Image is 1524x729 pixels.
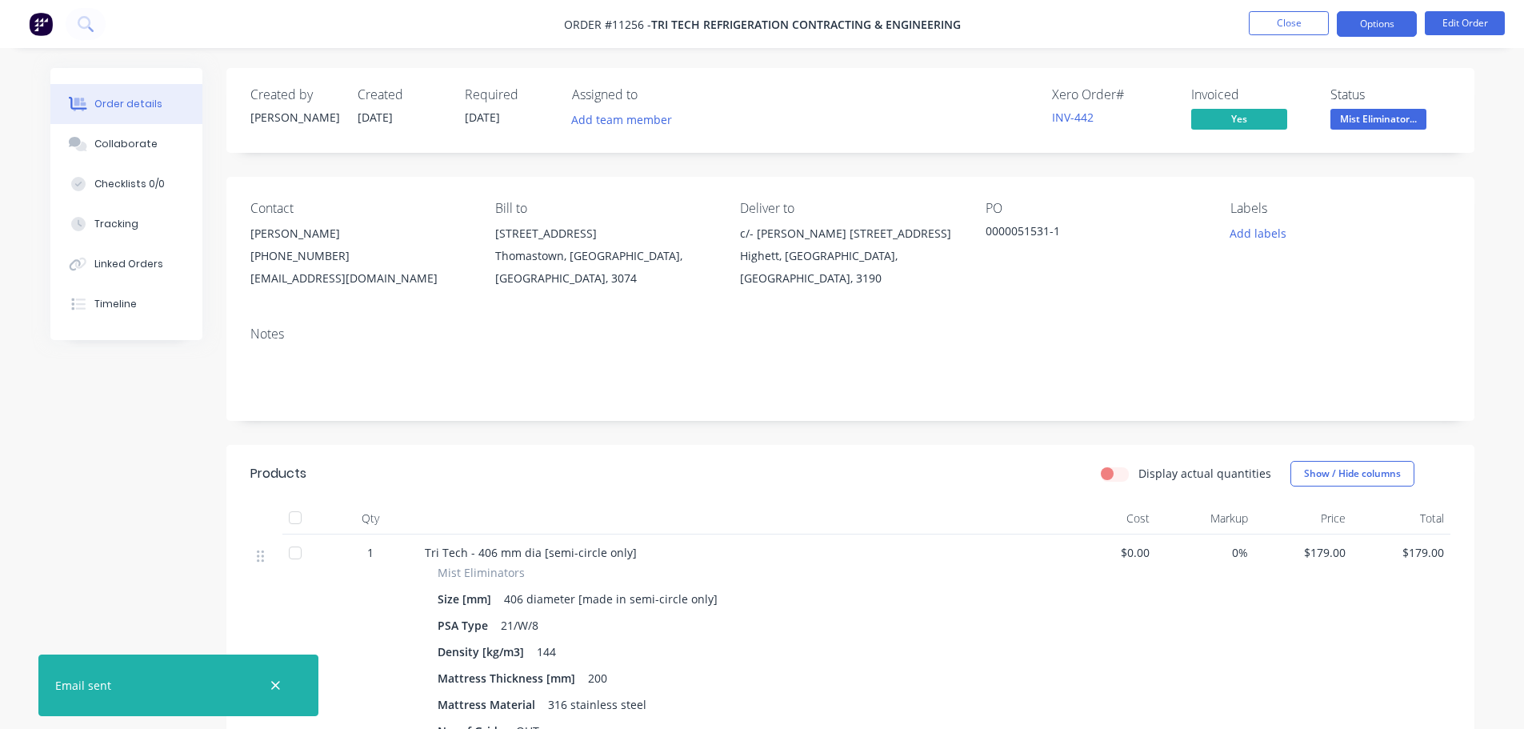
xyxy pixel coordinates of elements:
[495,222,714,245] div: [STREET_ADDRESS]
[367,544,374,561] span: 1
[438,564,525,581] span: Mist Eliminators
[94,257,163,271] div: Linked Orders
[1058,503,1157,535] div: Cost
[94,97,162,111] div: Order details
[250,222,470,245] div: [PERSON_NAME]
[740,245,959,290] div: Highett, [GEOGRAPHIC_DATA], [GEOGRAPHIC_DATA], 3190
[50,124,202,164] button: Collaborate
[542,693,653,716] div: 316 stainless steel
[250,267,470,290] div: [EMAIL_ADDRESS][DOMAIN_NAME]
[29,12,53,36] img: Factory
[1425,11,1505,35] button: Edit Order
[358,87,446,102] div: Created
[495,222,714,290] div: [STREET_ADDRESS]Thomastown, [GEOGRAPHIC_DATA], [GEOGRAPHIC_DATA], 3074
[740,201,959,216] div: Deliver to
[250,87,338,102] div: Created by
[1254,503,1353,535] div: Price
[322,503,418,535] div: Qty
[1191,109,1287,129] span: Yes
[1352,503,1450,535] div: Total
[582,667,614,690] div: 200
[498,587,724,611] div: 406 diameter [made in semi-circle only]
[358,110,393,125] span: [DATE]
[1191,87,1311,102] div: Invoiced
[1138,465,1271,482] label: Display actual quantities
[1330,87,1450,102] div: Status
[1230,201,1450,216] div: Labels
[740,222,959,290] div: c/- [PERSON_NAME] [STREET_ADDRESS]Highett, [GEOGRAPHIC_DATA], [GEOGRAPHIC_DATA], 3190
[495,201,714,216] div: Bill to
[986,222,1186,245] div: 0000051531-1
[1162,544,1248,561] span: 0%
[562,109,680,130] button: Add team member
[564,17,651,32] span: Order #11256 -
[250,245,470,267] div: [PHONE_NUMBER]
[572,87,732,102] div: Assigned to
[50,84,202,124] button: Order details
[1249,11,1329,35] button: Close
[50,284,202,324] button: Timeline
[465,110,500,125] span: [DATE]
[250,464,306,483] div: Products
[50,204,202,244] button: Tracking
[986,201,1205,216] div: PO
[438,640,530,663] div: Density [kg/m3]
[1261,544,1346,561] span: $179.00
[438,667,582,690] div: Mattress Thickness [mm]
[250,109,338,126] div: [PERSON_NAME]
[438,587,498,611] div: Size [mm]
[1337,11,1417,37] button: Options
[572,109,681,130] button: Add team member
[1156,503,1254,535] div: Markup
[1052,110,1094,125] a: INV-442
[530,640,562,663] div: 144
[250,201,470,216] div: Contact
[1330,109,1426,133] button: Mist Eliminator...
[50,244,202,284] button: Linked Orders
[425,545,637,560] span: Tri Tech - 406 mm dia [semi-circle only]
[50,164,202,204] button: Checklists 0/0
[94,217,138,231] div: Tracking
[495,245,714,290] div: Thomastown, [GEOGRAPHIC_DATA], [GEOGRAPHIC_DATA], 3074
[494,614,545,637] div: 21/W/8
[250,222,470,290] div: [PERSON_NAME][PHONE_NUMBER][EMAIL_ADDRESS][DOMAIN_NAME]
[438,693,542,716] div: Mattress Material
[740,222,959,245] div: c/- [PERSON_NAME] [STREET_ADDRESS]
[55,677,111,694] div: Email sent
[438,614,494,637] div: PSA Type
[465,87,553,102] div: Required
[1052,87,1172,102] div: Xero Order #
[1290,461,1414,487] button: Show / Hide columns
[1358,544,1444,561] span: $179.00
[250,326,1450,342] div: Notes
[94,137,158,151] div: Collaborate
[94,297,137,311] div: Timeline
[1222,222,1295,244] button: Add labels
[94,177,165,191] div: Checklists 0/0
[651,17,961,32] span: Tri Tech Refrigeration Contracting & Engineering
[1065,544,1150,561] span: $0.00
[1330,109,1426,129] span: Mist Eliminator...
